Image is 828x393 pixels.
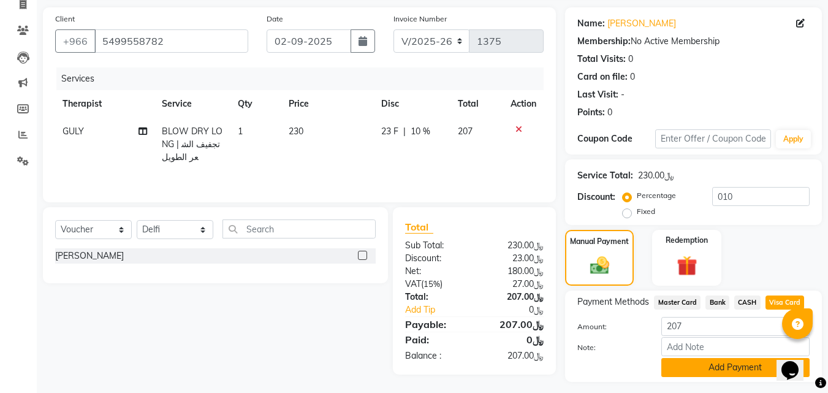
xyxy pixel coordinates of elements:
[577,296,649,308] span: Payment Methods
[396,332,474,347] div: Paid:
[403,125,406,138] span: |
[55,90,154,118] th: Therapist
[584,254,615,277] img: _cash.svg
[474,349,553,362] div: ﷼207.00
[577,71,628,83] div: Card on file:
[705,296,729,310] span: Bank
[661,317,810,336] input: Amount
[628,53,633,66] div: 0
[577,35,810,48] div: No Active Membership
[607,17,676,30] a: [PERSON_NAME]
[222,219,376,238] input: Search
[405,278,421,289] span: Vat
[577,191,615,204] div: Discount:
[777,344,816,381] iframe: chat widget
[396,349,474,362] div: Balance :
[411,125,430,138] span: 10 %
[94,29,248,53] input: Search by Name/Mobile/Email/Code
[474,265,553,278] div: ﷼180.00
[670,253,704,278] img: _gift.svg
[661,358,810,377] button: Add Payment
[607,106,612,119] div: 0
[474,317,553,332] div: ﷼207.00
[396,265,474,278] div: Net:
[637,190,676,201] label: Percentage
[396,291,474,303] div: Total:
[281,90,374,118] th: Price
[289,126,303,137] span: 230
[238,126,243,137] span: 1
[396,252,474,265] div: Discount:
[396,303,487,316] a: Add Tip
[162,126,222,162] span: BLOW DRY LONG | تجفيف الشعر الطويل
[637,206,655,217] label: Fixed
[474,332,553,347] div: ﷼0
[56,67,553,90] div: Services
[776,130,811,148] button: Apply
[577,132,655,145] div: Coupon Code
[474,278,553,291] div: ﷼27.00
[396,239,474,252] div: Sub Total:
[405,221,433,234] span: Total
[393,13,447,25] label: Invoice Number
[654,296,701,310] span: Master Card
[450,90,503,118] th: Total
[396,278,474,291] div: ( )
[577,169,633,182] div: Service Total:
[765,296,805,310] span: Visa Card
[488,303,553,316] div: ﷼0
[630,71,635,83] div: 0
[396,317,474,332] div: Payable:
[474,291,553,303] div: ﷼207.00
[734,296,761,310] span: CASH
[458,126,473,137] span: 207
[474,239,553,252] div: ﷼230.00
[503,90,544,118] th: Action
[267,13,283,25] label: Date
[666,235,708,246] label: Redemption
[655,129,771,148] input: Enter Offer / Coupon Code
[154,90,230,118] th: Service
[577,35,631,48] div: Membership:
[374,90,450,118] th: Disc
[577,17,605,30] div: Name:
[661,337,810,356] input: Add Note
[577,53,626,66] div: Total Visits:
[570,236,629,247] label: Manual Payment
[568,321,651,332] label: Amount:
[474,252,553,265] div: ﷼23.00
[577,106,605,119] div: Points:
[577,88,618,101] div: Last Visit:
[621,88,625,101] div: -
[63,126,84,137] span: GULY
[230,90,281,118] th: Qty
[381,125,398,138] span: 23 F
[55,13,75,25] label: Client
[638,169,674,182] div: ﷼230.00
[423,279,440,289] span: 15%
[568,342,651,353] label: Note:
[55,29,96,53] button: +966
[55,250,124,262] div: [PERSON_NAME]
